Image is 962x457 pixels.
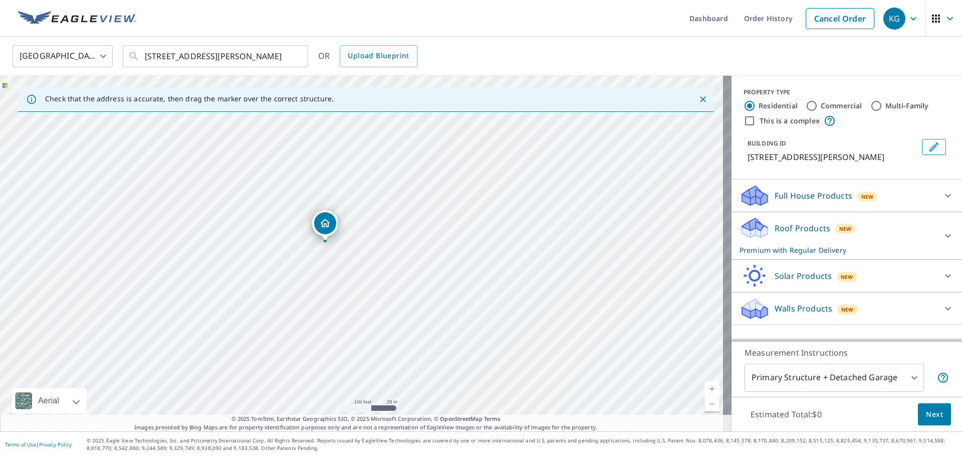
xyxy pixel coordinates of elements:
[937,372,949,384] span: Your report will include the primary structure and a detached garage if one exists.
[760,116,820,126] label: This is a complex
[5,441,72,447] p: |
[740,245,936,255] p: Premium with Regular Delivery
[312,210,338,241] div: Dropped pin, building 1, Residential property, 4207 Zino Ln Sanger, TX 76266
[740,296,954,321] div: Walls ProductsNew
[839,225,852,233] span: New
[745,364,924,392] div: Primary Structure + Detached Garage
[145,42,288,70] input: Search by address or latitude-longitude
[704,381,719,396] a: Current Level 18, Zoom In
[918,403,951,426] button: Next
[775,302,832,315] p: Walls Products
[704,396,719,411] a: Current Level 18, Zoom Out
[696,93,709,106] button: Close
[5,441,36,448] a: Terms of Use
[743,403,830,425] p: Estimated Total: $0
[861,193,874,201] span: New
[745,347,949,359] p: Measurement Instructions
[841,273,853,281] span: New
[748,151,918,163] p: [STREET_ADDRESS][PERSON_NAME]
[926,408,943,421] span: Next
[340,45,417,67] a: Upload Blueprint
[35,388,62,413] div: Aerial
[39,441,72,448] a: Privacy Policy
[440,415,482,422] a: OpenStreetMap
[13,42,113,70] div: [GEOGRAPHIC_DATA]
[841,306,854,314] span: New
[12,388,87,413] div: Aerial
[318,45,417,67] div: OR
[775,222,830,234] p: Roof Products
[231,415,501,423] span: © 2025 TomTom, Earthstar Geographics SIO, © 2025 Microsoft Corporation, ©
[740,264,954,288] div: Solar ProductsNew
[885,101,929,111] label: Multi-Family
[348,50,409,62] span: Upload Blueprint
[740,184,954,208] div: Full House ProductsNew
[484,415,501,422] a: Terms
[744,88,950,97] div: PROPERTY TYPE
[45,94,334,103] p: Check that the address is accurate, then drag the marker over the correct structure.
[806,8,874,29] a: Cancel Order
[883,8,905,30] div: KG
[18,11,136,26] img: EV Logo
[87,437,957,452] p: © 2025 Eagle View Technologies, Inc. and Pictometry International Corp. All Rights Reserved. Repo...
[748,139,786,147] p: BUILDING ID
[740,216,954,255] div: Roof ProductsNewPremium with Regular Delivery
[922,139,946,155] button: Edit building 1
[759,101,798,111] label: Residential
[775,270,832,282] p: Solar Products
[821,101,862,111] label: Commercial
[775,190,852,202] p: Full House Products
